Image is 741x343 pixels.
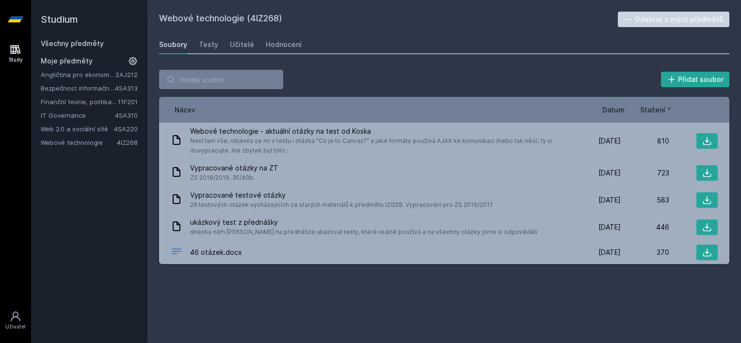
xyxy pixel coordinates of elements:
span: ZS 2018/2019, 35/40b. [190,173,278,183]
a: Webové technologie [41,138,117,147]
div: Soubory [159,40,187,49]
a: 4IZ268 [117,139,138,146]
span: Webové technologie - aktuální otázky na test od Koska [190,126,568,136]
button: Přidat soubor [661,72,730,87]
span: Vypracované testové otázky [190,190,493,200]
div: Testy [199,40,218,49]
div: 723 [621,168,669,178]
a: Study [2,39,29,68]
a: IT Governance [41,110,115,120]
button: Datum [602,105,625,115]
span: Vypracované otázky na ZT [190,163,278,173]
div: 370 [621,248,669,257]
a: Učitelé [230,35,254,54]
a: 2AJ212 [115,71,138,78]
input: Hledej soubor [159,70,283,89]
div: DOCX [171,246,182,260]
div: Hodnocení [266,40,302,49]
span: 46 otázek.docx [190,248,242,257]
a: Web 2.0 a sociální sítě [41,124,114,134]
button: Odebrat z mých předmětů [618,12,730,27]
a: Všechny předměty [41,39,104,47]
a: 4SA220 [114,125,138,133]
div: Učitelé [230,40,254,49]
a: Uživatel [2,306,29,335]
a: Hodnocení [266,35,302,54]
div: Study [9,56,23,63]
button: Název [175,105,195,115]
span: dneska nám [PERSON_NAME] na přednášce ukazoval testy, které reálně používá a na všechny otázky js... [190,227,537,237]
button: Stažení [640,105,673,115]
a: Testy [199,35,218,54]
div: 810 [621,136,669,146]
span: Stažení [640,105,665,115]
span: 26 testových otázek vycházejících ze starých materiálů k předmětu IZI228. Vypracování pro ZS 2016... [190,200,493,210]
h2: Webové technologie (4IZ268) [159,12,618,27]
span: [DATE] [598,168,621,178]
span: Moje předměty [41,56,93,66]
span: [DATE] [598,248,621,257]
span: Není tam vše, objevila se mi v testu i otázka "Co je to Canvas?" a jaké formáty používá AJAX ke k... [190,136,568,156]
span: ukázkový test z přednášky [190,218,537,227]
a: Bezpečnost informačních systémů [41,83,115,93]
div: Uživatel [5,323,26,330]
a: 4SA310 [115,111,138,119]
span: [DATE] [598,222,621,232]
div: 446 [621,222,669,232]
a: 11F201 [118,98,138,106]
a: Angličtina pro ekonomická studia 2 (B2/C1) [41,70,115,79]
div: 583 [621,195,669,205]
span: [DATE] [598,195,621,205]
a: Finanční teorie, politika a instituce [41,97,118,107]
a: Soubory [159,35,187,54]
span: [DATE] [598,136,621,146]
a: 4SA313 [115,84,138,92]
